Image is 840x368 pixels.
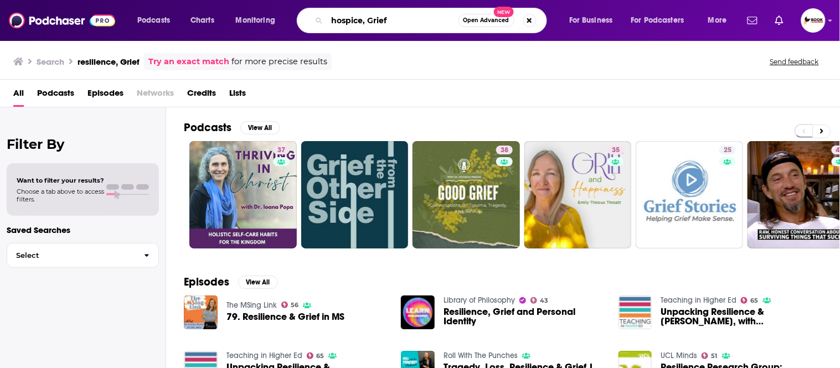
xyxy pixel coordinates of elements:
a: 37 [273,146,290,154]
a: 65 [307,353,324,359]
a: 38 [413,141,520,248]
button: open menu [228,12,290,29]
h2: Episodes [184,275,229,289]
span: Choose a tab above to access filters. [17,188,104,203]
button: Show profile menu [801,8,826,33]
a: Episodes [87,84,123,107]
span: Charts [190,13,214,28]
a: 37 [189,141,297,248]
img: Unpacking Resilience & Grief, with Chinasa Elue, Laura Howard, & Este Jordan [619,296,652,329]
h3: Search [37,56,64,67]
span: Networks [137,84,174,107]
a: Lists [229,84,246,107]
a: 38 [496,146,513,154]
span: 56 [291,303,298,308]
img: Resilience, Grief and Personal Identity [401,296,435,329]
button: open menu [561,12,627,29]
a: Resilience, Grief and Personal Identity [444,307,605,326]
h2: Podcasts [184,121,231,134]
span: Logged in as BookLaunchers [801,8,826,33]
button: View All [240,121,280,134]
a: 65 [741,297,759,304]
span: Monitoring [236,13,275,28]
a: Show notifications dropdown [743,11,762,30]
span: More [708,13,727,28]
span: 65 [316,354,324,359]
a: 51 [702,353,718,359]
span: for more precise results [231,55,327,68]
img: Podchaser - Follow, Share and Rate Podcasts [9,10,115,31]
a: The MSing Link [226,300,277,310]
h2: Filter By [7,136,159,152]
h3: resilience, Grief [78,56,140,67]
a: Teaching in Higher Ed [661,296,736,305]
button: open menu [700,12,741,29]
span: Open Advanced [463,18,509,23]
button: open menu [624,12,700,29]
a: Credits [187,84,216,107]
span: 37 [277,145,285,156]
a: Library of Philosophy [444,296,515,305]
span: 38 [501,145,508,156]
a: Unpacking Resilience & Grief, with Chinasa Elue, Laura Howard, & Este Jordan [661,307,822,326]
input: Search podcasts, credits, & more... [327,12,458,29]
span: New [494,7,514,17]
a: PodcastsView All [184,121,280,134]
img: User Profile [801,8,826,33]
a: 25 [636,141,743,248]
button: Open AdvancedNew [458,14,514,27]
a: EpisodesView All [184,275,278,289]
a: Podcasts [37,84,74,107]
span: 51 [712,354,718,359]
span: Select [7,252,135,259]
button: Send feedback [767,57,822,66]
button: View All [238,276,278,289]
span: Unpacking Resilience & [PERSON_NAME], with [PERSON_NAME], [PERSON_NAME], & [PERSON_NAME] [661,307,822,326]
a: Try an exact match [148,55,229,68]
a: 79. Resilience & Grief in MS [226,312,344,322]
a: UCL Minds [661,351,697,360]
span: 65 [751,298,759,303]
a: Teaching in Higher Ed [226,351,302,360]
span: Podcasts [137,13,170,28]
span: For Podcasters [631,13,684,28]
button: Select [7,243,159,268]
a: 25 [719,146,736,154]
span: Want to filter your results? [17,177,104,184]
p: Saved Searches [7,225,159,235]
img: 79. Resilience & Grief in MS [184,296,218,329]
a: Show notifications dropdown [771,11,788,30]
span: 35 [612,145,620,156]
button: open menu [130,12,184,29]
a: All [13,84,24,107]
span: 25 [724,145,731,156]
a: Charts [183,12,221,29]
a: Roll With The Punches [444,351,518,360]
a: 35 [524,141,632,248]
a: 35 [607,146,624,154]
a: 43 [530,297,549,304]
span: 43 [540,298,549,303]
div: Search podcasts, credits, & more... [307,8,558,33]
span: For Business [569,13,613,28]
a: 56 [281,302,299,308]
